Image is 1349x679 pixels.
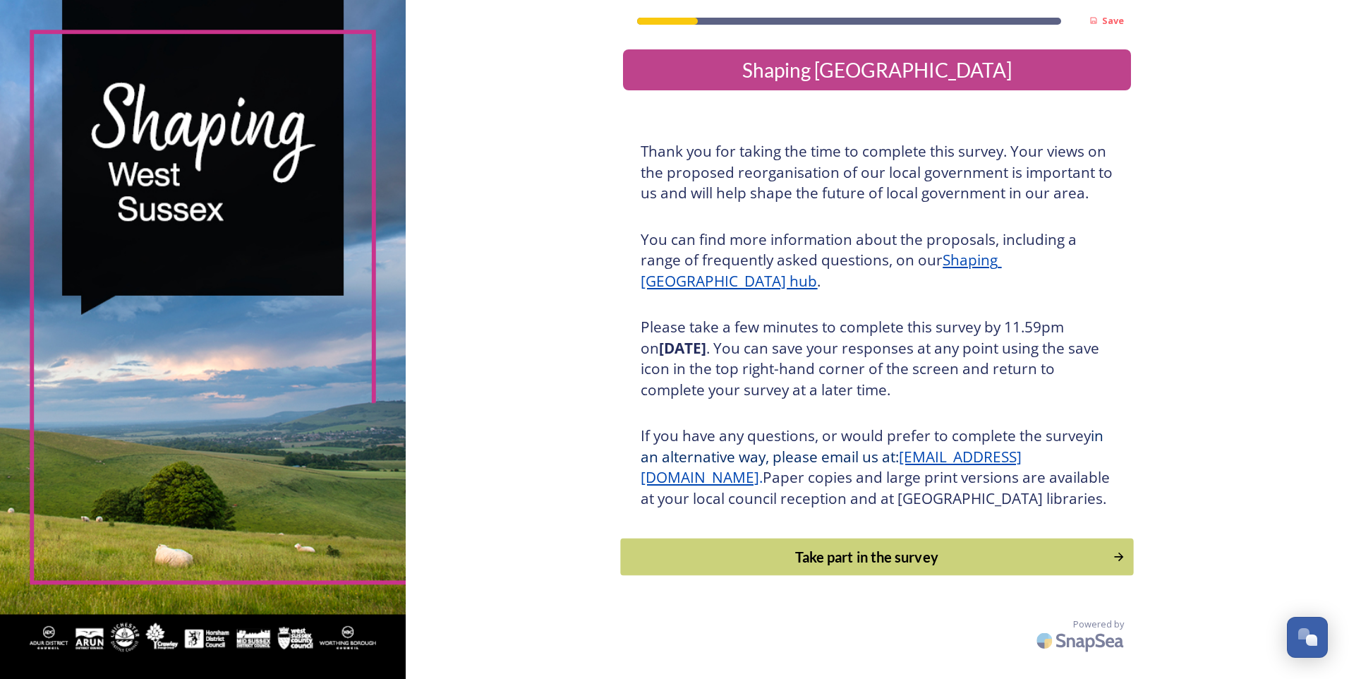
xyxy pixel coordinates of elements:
[641,229,1113,292] h3: You can find more information about the proposals, including a range of frequently asked question...
[659,338,706,358] strong: [DATE]
[641,447,1022,488] a: [EMAIL_ADDRESS][DOMAIN_NAME]
[621,539,1134,576] button: Continue
[1073,618,1124,631] span: Powered by
[1032,624,1131,657] img: SnapSea Logo
[641,250,1001,291] a: Shaping [GEOGRAPHIC_DATA] hub
[641,426,1113,509] h3: If you have any questions, or would prefer to complete the survey Paper copies and large print ve...
[641,317,1113,400] h3: Please take a few minutes to complete this survey by 11.59pm on . You can save your responses at ...
[1102,14,1124,27] strong: Save
[1287,617,1328,658] button: Open Chat
[641,141,1113,204] h3: Thank you for taking the time to complete this survey. Your views on the proposed reorganisation ...
[629,55,1125,85] div: Shaping [GEOGRAPHIC_DATA]
[629,546,1106,567] div: Take part in the survey
[759,467,763,487] span: .
[641,426,1107,467] span: in an alternative way, please email us at:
